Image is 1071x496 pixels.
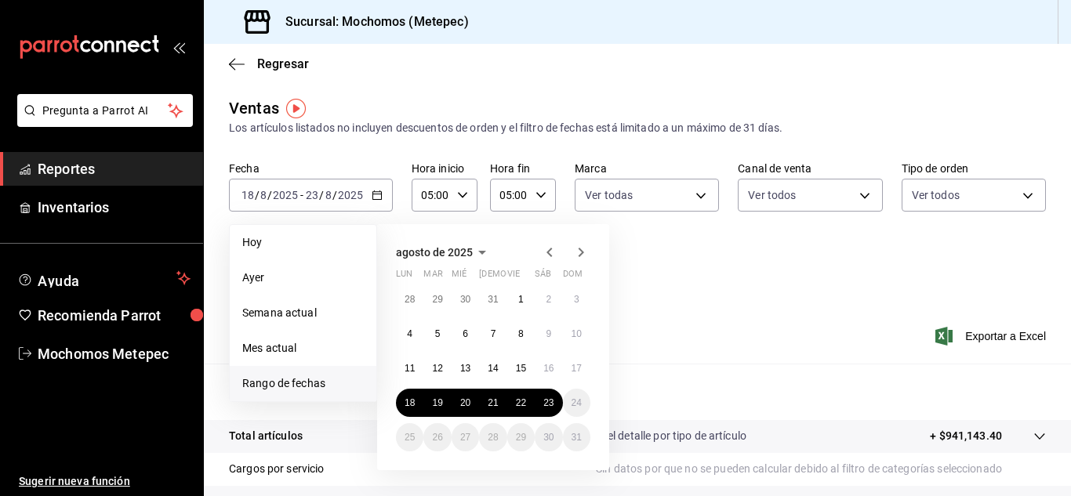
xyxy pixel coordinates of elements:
span: Ver todos [748,187,796,203]
abbr: 22 de agosto de 2025 [516,397,526,408]
span: Semana actual [242,305,364,321]
span: / [319,189,324,201]
abbr: 15 de agosto de 2025 [516,363,526,374]
input: -- [305,189,319,201]
abbr: 27 de agosto de 2025 [460,432,470,443]
abbr: 12 de agosto de 2025 [432,363,442,374]
label: Canal de venta [738,163,882,174]
abbr: 20 de agosto de 2025 [460,397,470,408]
span: / [255,189,260,201]
div: Ventas [229,96,279,120]
abbr: 28 de agosto de 2025 [488,432,498,443]
abbr: 21 de agosto de 2025 [488,397,498,408]
span: Regresar [257,56,309,71]
abbr: 2 de agosto de 2025 [546,294,551,305]
abbr: 1 de agosto de 2025 [518,294,524,305]
button: 12 de agosto de 2025 [423,354,451,382]
p: Cargos por servicio [229,461,325,477]
abbr: 17 de agosto de 2025 [572,363,582,374]
abbr: 7 de agosto de 2025 [491,328,496,339]
abbr: 18 de agosto de 2025 [405,397,415,408]
button: 24 de agosto de 2025 [563,389,590,417]
button: open_drawer_menu [172,41,185,53]
button: 9 de agosto de 2025 [535,320,562,348]
abbr: 3 de agosto de 2025 [574,294,579,305]
button: 11 de agosto de 2025 [396,354,423,382]
abbr: lunes [396,269,412,285]
abbr: 29 de julio de 2025 [432,294,442,305]
button: 8 de agosto de 2025 [507,320,535,348]
abbr: 10 de agosto de 2025 [572,328,582,339]
button: 20 de agosto de 2025 [452,389,479,417]
abbr: 28 de julio de 2025 [405,294,415,305]
span: / [332,189,337,201]
button: Regresar [229,56,309,71]
button: 19 de agosto de 2025 [423,389,451,417]
img: Tooltip marker [286,99,306,118]
button: 1 de agosto de 2025 [507,285,535,313]
span: - [300,189,303,201]
button: 21 de agosto de 2025 [479,389,506,417]
button: 30 de agosto de 2025 [535,423,562,451]
abbr: 25 de agosto de 2025 [405,432,415,443]
label: Marca [575,163,719,174]
abbr: miércoles [452,269,467,285]
abbr: viernes [507,269,520,285]
div: Los artículos listados no incluyen descuentos de orden y el filtro de fechas está limitado a un m... [229,120,1046,136]
button: 29 de agosto de 2025 [507,423,535,451]
input: -- [241,189,255,201]
input: -- [325,189,332,201]
abbr: 16 de agosto de 2025 [543,363,554,374]
label: Hora inicio [412,163,477,174]
button: 18 de agosto de 2025 [396,389,423,417]
button: agosto de 2025 [396,243,492,262]
span: Reportes [38,158,191,179]
button: 31 de agosto de 2025 [563,423,590,451]
label: Hora fin [490,163,556,174]
span: Pregunta a Parrot AI [42,103,169,119]
abbr: 8 de agosto de 2025 [518,328,524,339]
button: 30 de julio de 2025 [452,285,479,313]
button: 5 de agosto de 2025 [423,320,451,348]
input: ---- [272,189,299,201]
button: Pregunta a Parrot AI [17,94,193,127]
button: Exportar a Excel [938,327,1046,346]
span: Rango de fechas [242,375,364,392]
button: 6 de agosto de 2025 [452,320,479,348]
p: + $941,143.40 [930,428,1002,444]
abbr: 30 de agosto de 2025 [543,432,554,443]
span: Inventarios [38,197,191,218]
label: Fecha [229,163,393,174]
abbr: 23 de agosto de 2025 [543,397,554,408]
abbr: 30 de julio de 2025 [460,294,470,305]
button: 4 de agosto de 2025 [396,320,423,348]
input: ---- [337,189,364,201]
button: 13 de agosto de 2025 [452,354,479,382]
p: Total artículos [229,428,303,444]
span: / [267,189,272,201]
abbr: 26 de agosto de 2025 [432,432,442,443]
span: Hoy [242,234,364,251]
span: agosto de 2025 [396,246,473,259]
button: 25 de agosto de 2025 [396,423,423,451]
button: 23 de agosto de 2025 [535,389,562,417]
abbr: 19 de agosto de 2025 [432,397,442,408]
abbr: 11 de agosto de 2025 [405,363,415,374]
button: 17 de agosto de 2025 [563,354,590,382]
button: 3 de agosto de 2025 [563,285,590,313]
button: 28 de agosto de 2025 [479,423,506,451]
span: Ayer [242,270,364,286]
abbr: 9 de agosto de 2025 [546,328,551,339]
abbr: 14 de agosto de 2025 [488,363,498,374]
button: 7 de agosto de 2025 [479,320,506,348]
abbr: 31 de julio de 2025 [488,294,498,305]
abbr: domingo [563,269,583,285]
span: Ver todos [912,187,960,203]
abbr: martes [423,269,442,285]
a: Pregunta a Parrot AI [11,114,193,130]
span: Mochomos Metepec [38,343,191,364]
abbr: 4 de agosto de 2025 [407,328,412,339]
abbr: 5 de agosto de 2025 [435,328,441,339]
